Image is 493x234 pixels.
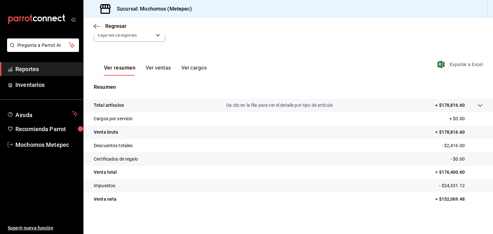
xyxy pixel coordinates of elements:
p: Venta bruta [94,129,118,136]
span: Elige las categorías [98,32,137,38]
p: - $0.00 [451,156,483,163]
p: = $152,069.48 [435,196,483,203]
p: Total artículos [94,102,124,109]
h3: Sucursal: Mochomos (Metepec) [112,5,192,13]
p: Cargos por servicio [94,115,133,122]
p: + $0.00 [449,115,483,122]
p: Descuentos totales [94,142,133,149]
p: Venta total [94,169,117,176]
p: = $178,816.60 [435,129,483,136]
p: Da clic en la fila para ver el detalle por tipo de artículo [226,102,333,109]
span: Regresar [105,23,126,29]
button: Ver ventas [146,65,171,76]
p: - $2,416.00 [442,142,483,149]
div: navigation tabs [104,65,207,76]
p: Impuestos [94,182,115,189]
button: open_drawer_menu [71,17,76,22]
a: Pregunta a Parrot AI [4,46,79,53]
span: Ayuda [15,110,70,118]
span: Sugerir nueva función [8,225,78,231]
button: Pregunta a Parrot AI [7,38,79,52]
span: Mochomos Metepec [15,140,78,149]
button: Ver cargos [181,65,207,76]
p: Venta neta [94,196,117,203]
p: Certificados de regalo [94,156,138,163]
button: Regresar [94,23,126,29]
span: Inventarios [15,80,78,89]
button: Exportar a Excel [439,61,483,68]
p: = $176,400.60 [435,169,483,176]
p: - $24,331.12 [439,182,483,189]
span: Reportes [15,65,78,73]
p: Resumen [94,83,483,91]
button: Ver resumen [104,65,135,76]
p: + $178,816.60 [435,102,465,109]
span: Pregunta a Parrot AI [17,42,69,49]
span: Recomienda Parrot [15,125,78,133]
